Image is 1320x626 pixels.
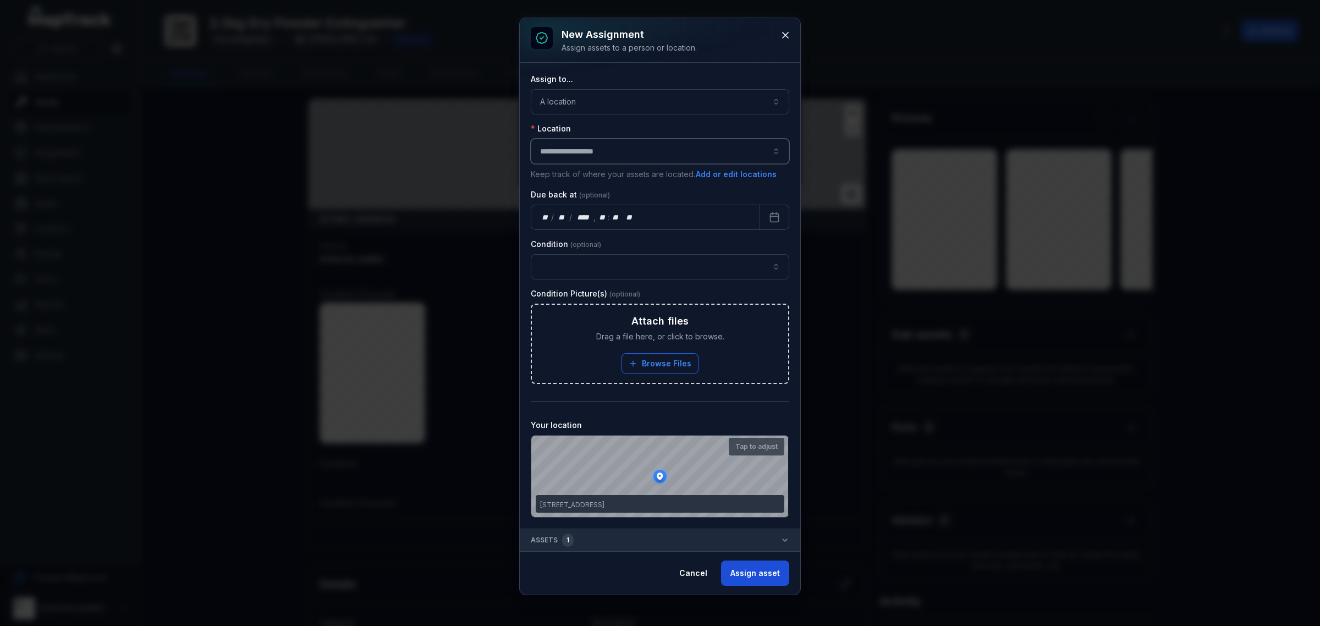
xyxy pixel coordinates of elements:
[531,89,789,114] button: A location
[562,534,574,547] div: 1
[540,501,604,509] span: [STREET_ADDRESS]
[540,212,551,223] div: day,
[593,212,597,223] div: ,
[695,168,777,180] button: Add or edit locations
[562,27,697,42] h3: New assignment
[531,534,574,547] span: Assets
[531,189,610,200] label: Due back at
[531,168,789,180] p: Keep track of where your assets are located.
[551,212,555,223] div: /
[562,42,697,53] div: Assign assets to a person or location.
[520,529,800,551] button: Assets1
[670,561,717,586] button: Cancel
[597,212,608,223] div: hour,
[631,314,689,329] h3: Attach files
[610,212,621,223] div: minute,
[596,331,724,342] span: Drag a file here, or click to browse.
[531,74,573,85] label: Assign to...
[621,353,698,374] button: Browse Files
[531,436,788,517] canvas: Map
[573,212,593,223] div: year,
[531,420,582,431] label: Your location
[608,212,610,223] div: :
[569,212,573,223] div: /
[531,123,571,134] label: Location
[721,561,789,586] button: Assign asset
[760,205,789,230] button: Calendar
[531,239,601,250] label: Condition
[624,212,636,223] div: am/pm,
[531,288,640,299] label: Condition Picture(s)
[735,442,778,451] strong: Tap to adjust
[555,212,570,223] div: month,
